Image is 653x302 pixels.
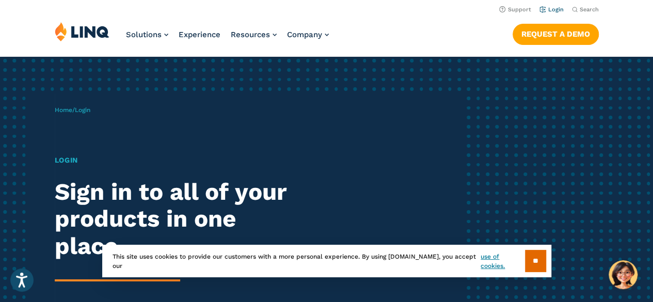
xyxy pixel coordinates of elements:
span: Login [75,106,90,114]
nav: Primary Navigation [126,22,329,56]
span: Solutions [126,30,162,39]
a: use of cookies. [481,252,524,271]
nav: Button Navigation [513,22,599,44]
h1: Login [55,155,306,166]
span: Search [580,6,599,13]
a: Support [499,6,531,13]
a: Solutions [126,30,168,39]
a: Request a Demo [513,24,599,44]
span: Resources [231,30,270,39]
a: Login [539,6,564,13]
a: Home [55,106,72,114]
span: Company [287,30,322,39]
a: Experience [179,30,220,39]
a: Resources [231,30,277,39]
h2: Sign in to all of your products in one place. [55,179,306,260]
a: Company [287,30,329,39]
img: LINQ | K‑12 Software [55,22,109,41]
div: This site uses cookies to provide our customers with a more personal experience. By using [DOMAIN... [102,245,551,277]
button: Open Search Bar [572,6,599,13]
span: / [55,106,90,114]
button: Hello, have a question? Let’s chat. [609,260,638,289]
